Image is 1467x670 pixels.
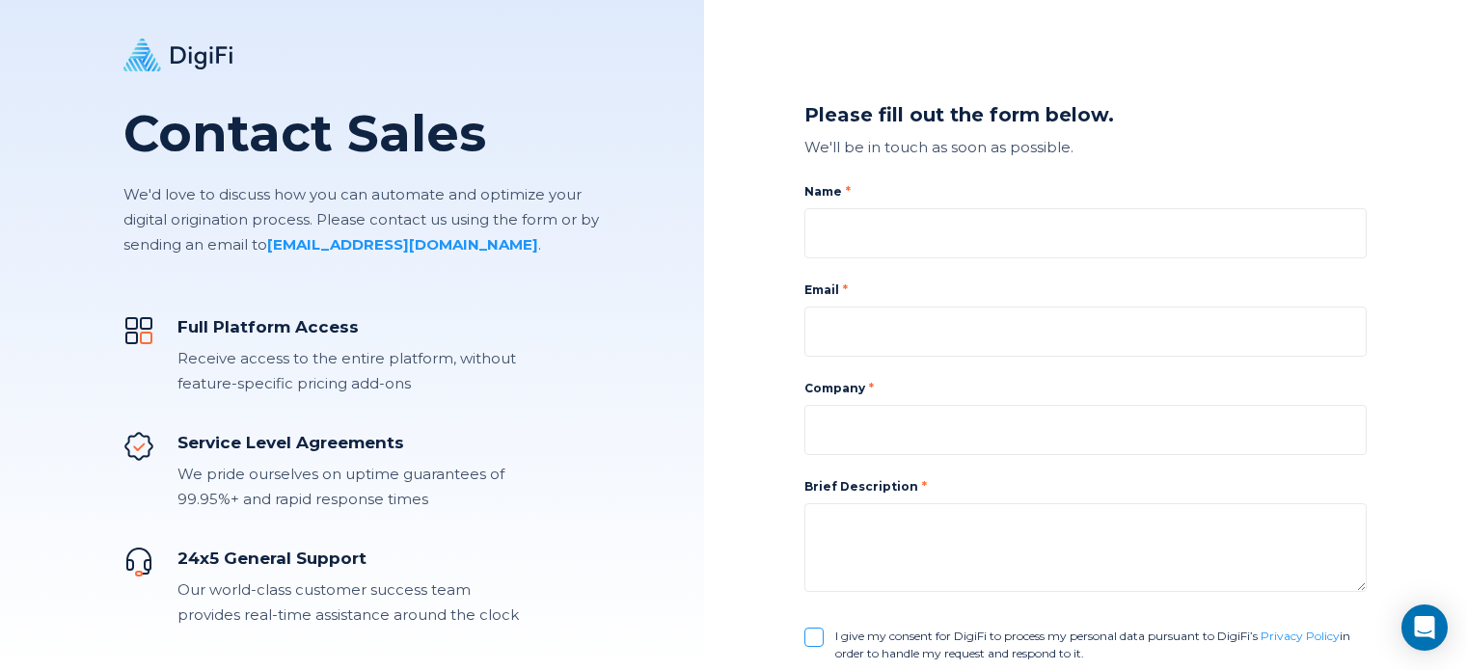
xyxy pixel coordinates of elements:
div: Full Platform Access [177,315,519,338]
label: Brief Description [804,479,927,494]
p: We'd love to discuss how you can automate and optimize your digital origination process. Please c... [123,182,601,257]
div: Receive access to the entire platform, without feature-specific pricing add-ons [177,346,519,396]
label: Company [804,380,1367,397]
div: We pride ourselves on uptime guarantees of 99.95%+ and rapid response times [177,462,519,512]
div: Service Level Agreements [177,431,519,454]
a: Privacy Policy [1261,629,1340,643]
div: 24x5 General Support [177,547,519,570]
label: I give my consent for DigiFi to process my personal data pursuant to DigiFi’s in order to handle ... [835,628,1367,662]
div: Please fill out the form below. [804,101,1367,129]
div: We'll be in touch as soon as possible. [804,135,1367,160]
a: [EMAIL_ADDRESS][DOMAIN_NAME] [267,235,538,254]
div: Our world-class customer success team provides real-time assistance around the clock [177,577,519,628]
label: Email [804,281,1367,299]
div: Open Intercom Messenger [1401,604,1448,651]
h1: Contact Sales [123,105,601,163]
label: Name [804,183,1367,201]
